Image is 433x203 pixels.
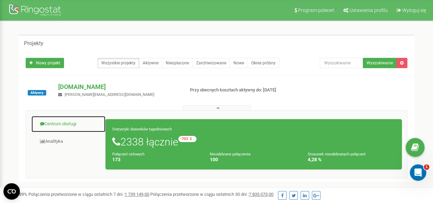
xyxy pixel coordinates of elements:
[247,58,279,68] a: Okres próbny
[150,192,273,197] span: Połączenia przetworzone w ciągu ostatnich 30 dni :
[402,8,426,13] span: Wyloguj się
[349,8,388,13] span: Ustawienia profilu
[230,58,248,68] a: Nowe
[65,92,154,97] span: [PERSON_NAME][EMAIL_ADDRESS][DOMAIN_NAME]
[363,58,397,68] button: Wyszukiwanie
[112,127,172,131] small: Statystyki dzwonków tygodniowych
[24,40,43,47] h5: Projekty
[210,157,297,162] h4: 100
[162,58,193,68] a: Nieopłacone
[190,87,278,93] p: Przy obecnych kosztach aktywny do: [DATE]
[112,152,144,156] small: Połączeń celowych
[31,133,106,150] a: Analityka
[320,58,363,68] input: Wyszukiwanie
[178,136,196,142] small: -703
[308,152,366,156] small: Stosunek nieodebranych połączeń
[424,164,429,170] span: 1
[58,83,179,91] p: [DOMAIN_NAME]
[98,58,139,68] a: Wszystkie projekty
[410,164,426,181] iframe: Intercom live chat
[112,157,200,162] h4: 173
[298,8,334,13] span: Program poleceń
[210,152,251,156] small: Nieodebrane połączenia
[28,192,149,197] span: Połączenia przetworzone w ciągu ostatnich 7 dni :
[28,90,46,96] span: Aktywny
[112,136,395,148] h1: 2338 łącznie
[249,192,273,197] u: 7 835 073,00
[308,157,395,162] h4: 4,28 %
[3,183,20,200] button: Open CMP widget
[31,116,106,132] a: Centrum obsługi
[125,192,149,197] u: 1 739 149,00
[192,58,230,68] a: Zarchiwizowane
[26,58,64,68] a: Nowy projekt
[139,58,162,68] a: Aktywne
